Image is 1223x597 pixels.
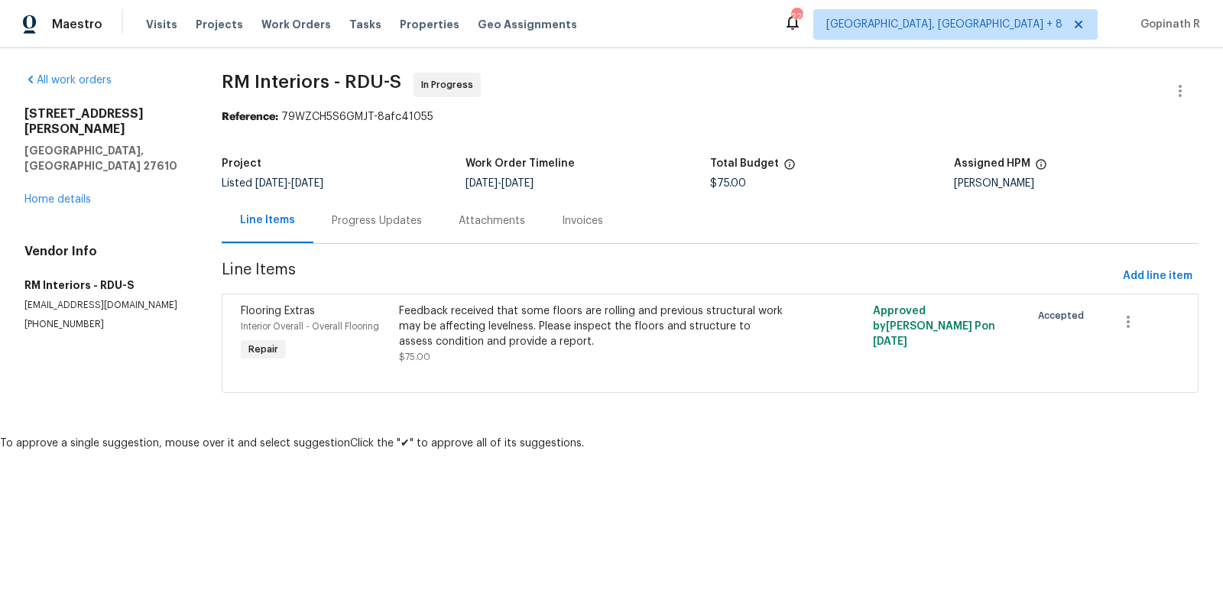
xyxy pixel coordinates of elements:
span: Projects [196,17,243,32]
h4: Vendor Info [24,244,185,259]
span: Flooring Extras [241,306,315,316]
span: [DATE] [501,178,534,189]
p: [PHONE_NUMBER] [24,318,185,331]
span: In Progress [421,77,479,92]
a: All work orders [24,75,112,86]
h5: Assigned HPM [954,158,1030,169]
span: Properties [400,17,459,32]
span: [DATE] [291,178,323,189]
span: Visits [146,17,177,32]
div: [PERSON_NAME] [954,178,1199,189]
h5: Work Order Timeline [466,158,575,169]
span: Tasks [349,19,381,30]
span: Maestro [52,17,102,32]
span: Add line item [1123,267,1192,286]
span: Approved by [PERSON_NAME] P on [873,306,995,347]
span: - [255,178,323,189]
span: RM Interiors - RDU-S [222,73,401,91]
span: Accepted [1038,308,1090,323]
span: Listed [222,178,323,189]
span: [DATE] [873,336,907,347]
div: Progress Updates [332,213,422,229]
span: - [466,178,534,189]
div: 222 [791,9,802,24]
p: [EMAIL_ADDRESS][DOMAIN_NAME] [24,299,185,312]
div: Line Items [240,213,295,228]
gdiv: Click the "✔" to approve all of its suggestions. [350,438,584,449]
span: [DATE] [255,178,287,189]
h5: Total Budget [710,158,779,169]
h5: Project [222,158,261,169]
div: Attachments [459,213,525,229]
h2: [STREET_ADDRESS][PERSON_NAME] [24,106,185,137]
div: Invoices [562,213,603,229]
span: Gopinath R [1134,17,1200,32]
button: Add line item [1117,262,1199,290]
h5: [GEOGRAPHIC_DATA], [GEOGRAPHIC_DATA] 27610 [24,143,185,174]
span: $75.00 [710,178,746,189]
span: Line Items [222,262,1117,290]
span: The hpm assigned to this work order. [1035,158,1047,178]
span: Geo Assignments [478,17,577,32]
span: [DATE] [466,178,498,189]
span: [GEOGRAPHIC_DATA], [GEOGRAPHIC_DATA] + 8 [826,17,1062,32]
h5: RM Interiors - RDU-S [24,277,185,293]
span: Work Orders [261,17,331,32]
div: Feedback received that some floors are rolling and previous structural work may be affecting leve... [399,303,785,349]
span: $75.00 [399,352,430,362]
span: The total cost of line items that have been proposed by Opendoor. This sum includes line items th... [783,158,796,178]
a: Home details [24,194,91,205]
span: Interior Overall - Overall Flooring [241,322,379,331]
b: Reference: [222,112,278,122]
div: 79WZCH5S6GMJT-8afc41055 [222,109,1199,125]
span: Repair [242,342,284,357]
